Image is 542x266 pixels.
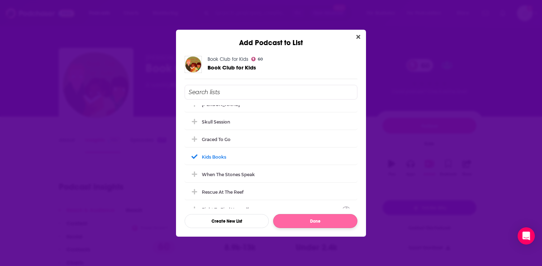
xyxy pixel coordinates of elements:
[202,137,230,142] div: Graced To Go
[208,64,256,71] a: Book Club for Kids
[185,114,357,130] div: Skull Session
[185,202,357,217] div: Fight to Find Yourself
[185,85,357,228] div: Add Podcast To List
[208,56,248,62] a: Book Club for Kids
[202,207,253,212] div: Fight to Find Yourself
[273,214,357,228] button: Done
[185,131,357,147] div: Graced To Go
[185,149,357,165] div: Kids Books
[251,57,263,61] a: 60
[202,154,226,160] div: Kids Books
[185,184,357,200] div: Rescue at the Reef
[202,119,230,125] div: Skull Session
[258,58,263,61] span: 60
[185,166,357,182] div: when the stones speak
[353,33,363,42] button: Close
[202,172,255,177] div: when the stones speak
[202,189,243,195] div: Rescue at the Reef
[185,214,269,228] button: Create New List
[176,30,366,47] div: Add Podcast to List
[185,85,357,100] input: Search lists
[185,56,202,73] img: Book Club for Kids
[518,227,535,245] div: Open Intercom Messenger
